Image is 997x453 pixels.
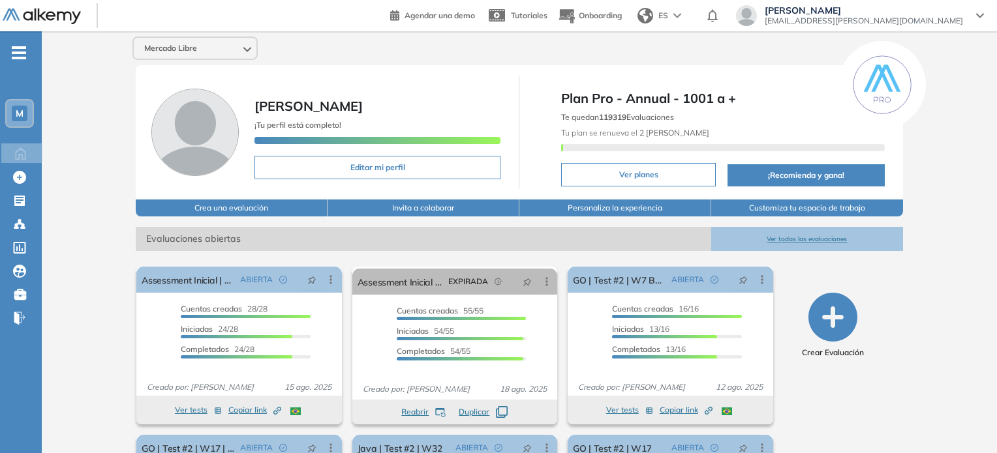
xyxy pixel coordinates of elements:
span: Mercado Libre [144,43,197,53]
span: Agendar una demo [405,10,475,20]
button: Invita a colaborar [328,199,519,216]
span: [PERSON_NAME] [254,98,363,114]
span: Completados [612,344,660,354]
b: 2 [PERSON_NAME] [637,128,709,138]
button: Crear Evaluación [802,293,864,358]
span: Completados [181,344,229,354]
span: Crear Evaluación [802,347,864,358]
button: pushpin [513,271,542,292]
button: Ver todas las evaluaciones [711,227,903,251]
button: Copiar link [228,402,281,418]
img: BRA [290,407,301,415]
span: Creado por: [PERSON_NAME] [573,381,690,393]
span: Cuentas creadas [181,304,242,314]
span: 12 ago. 2025 [711,381,768,393]
button: Ver planes [561,163,716,186]
span: Tutoriales [511,10,547,20]
a: GO | Test #2 | W7 BR V2 [573,267,666,293]
span: Reabrir [401,406,429,418]
span: 24/28 [181,324,238,334]
span: Plan Pro - Annual - 1001 a + [561,89,884,108]
span: ABIERTA [671,274,704,285]
span: 54/55 [397,346,470,356]
span: Creado por: [PERSON_NAME] [358,383,475,395]
span: check-circle [711,444,718,452]
img: Foto de perfil [151,89,239,176]
img: BRA [722,407,732,415]
span: check-circle [495,444,502,452]
span: check-circle [279,444,287,452]
button: Copiar link [660,402,713,418]
span: Completados [397,346,445,356]
span: EXPIRADA [448,276,488,287]
i: - [12,51,26,54]
span: Tu plan se renueva el [561,128,709,138]
span: Onboarding [579,10,622,20]
span: Copiar link [228,404,281,416]
a: Assessment Inicial | Be Data Driven CX W1 [HISP] [358,269,443,295]
button: Customiza tu espacio de trabajo [711,199,903,216]
button: ¡Recomienda y gana! [728,164,884,186]
button: Duplicar [459,406,508,418]
span: 28/28 [181,304,268,314]
span: Copiar link [660,404,713,416]
img: world [637,8,653,23]
span: Cuentas creadas [612,304,673,314]
span: pushpin [739,443,748,453]
span: Cuentas creadas [397,306,458,315]
span: Te quedan Evaluaciones [561,112,674,122]
span: 54/55 [397,326,454,336]
button: Personaliza la experiencia [519,199,711,216]
span: field-time [495,278,502,285]
span: Creado por: [PERSON_NAME] [142,381,259,393]
span: 18 ago. 2025 [495,383,552,395]
button: Crea una evaluación [136,199,328,216]
span: [PERSON_NAME] [765,5,963,16]
button: Ver tests [175,402,222,418]
span: ES [658,10,668,22]
button: Onboarding [558,2,622,30]
span: 16/16 [612,304,699,314]
span: 13/16 [612,324,669,334]
button: Editar mi perfil [254,156,500,179]
span: 24/28 [181,344,254,354]
span: ¡Tu perfil está completo! [254,120,341,130]
button: pushpin [729,269,758,290]
span: pushpin [523,443,532,453]
span: 55/55 [397,306,483,315]
span: Iniciadas [612,324,644,334]
span: pushpin [307,443,316,453]
button: Ver tests [606,402,653,418]
a: Assessment Inicial | Be Data Driven CX W1 [PORT] [142,267,234,293]
a: Agendar una demo [390,7,475,22]
span: Evaluaciones abiertas [136,227,711,251]
span: check-circle [711,276,718,284]
img: Logo [3,8,81,25]
img: arrow [673,13,681,18]
span: pushpin [307,274,316,285]
span: [EMAIL_ADDRESS][PERSON_NAME][DOMAIN_NAME] [765,16,963,26]
span: Iniciadas [181,324,213,334]
span: 15 ago. 2025 [279,381,337,393]
span: Iniciadas [397,326,429,336]
b: 119319 [599,112,626,122]
span: pushpin [739,274,748,285]
button: Reabrir [401,406,446,418]
span: ABIERTA [240,274,273,285]
span: M [16,108,23,119]
button: pushpin [298,269,326,290]
span: check-circle [279,276,287,284]
span: Duplicar [459,406,489,418]
span: 13/16 [612,344,686,354]
span: pushpin [523,276,532,287]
